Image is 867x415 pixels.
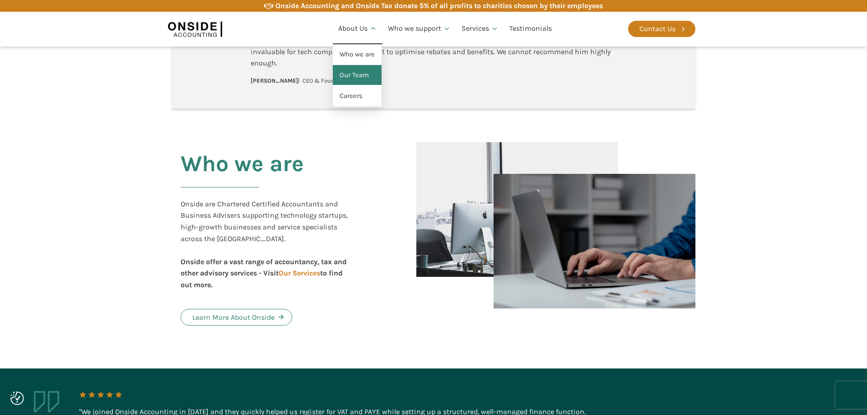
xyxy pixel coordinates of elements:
[181,257,347,289] b: Onside offer a vast range of accountancy, tax and other advisory services - Visit to find out more.
[628,21,695,37] a: Contact Us
[168,19,222,39] img: Onside Accounting
[333,86,382,107] a: Careers
[10,392,24,405] img: Revisit consent button
[279,269,320,277] a: Our Services
[181,309,292,326] a: Learn More About Onside
[333,14,382,44] a: About Us
[333,65,382,86] a: Our Team
[10,392,24,405] button: Consent Preferences
[251,77,298,84] b: [PERSON_NAME]
[181,198,355,291] div: Onside are Chartered Certified Accountants and Business Advisers supporting technology startups, ...
[192,312,275,323] div: Learn More About Onside
[504,14,557,44] a: Testimonials
[382,14,456,44] a: Who we support
[251,76,373,86] div: | CEO & Founder at WeAre8
[639,23,676,35] div: Contact Us
[333,44,382,65] a: Who we are
[181,151,304,198] h2: Who we are
[456,14,504,44] a: Services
